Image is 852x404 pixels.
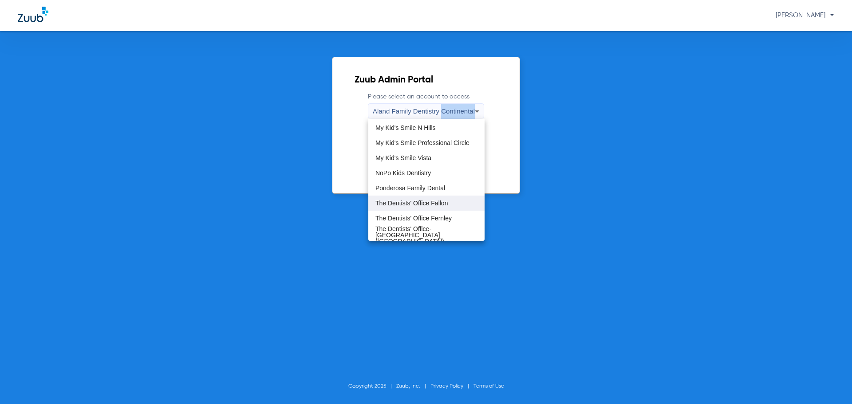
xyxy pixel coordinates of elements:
[375,200,448,206] span: The Dentists' Office Fallon
[375,185,445,191] span: Ponderosa Family Dental
[375,125,436,131] span: My Kid's Smile N Hills
[375,170,431,176] span: NoPo Kids Dentistry
[375,140,469,146] span: My Kid's Smile Professional Circle
[375,226,477,244] span: The Dentists' Office-[GEOGRAPHIC_DATA] ([GEOGRAPHIC_DATA])
[375,155,431,161] span: My Kid's Smile Vista
[375,215,452,221] span: The Dentists' Office Fernley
